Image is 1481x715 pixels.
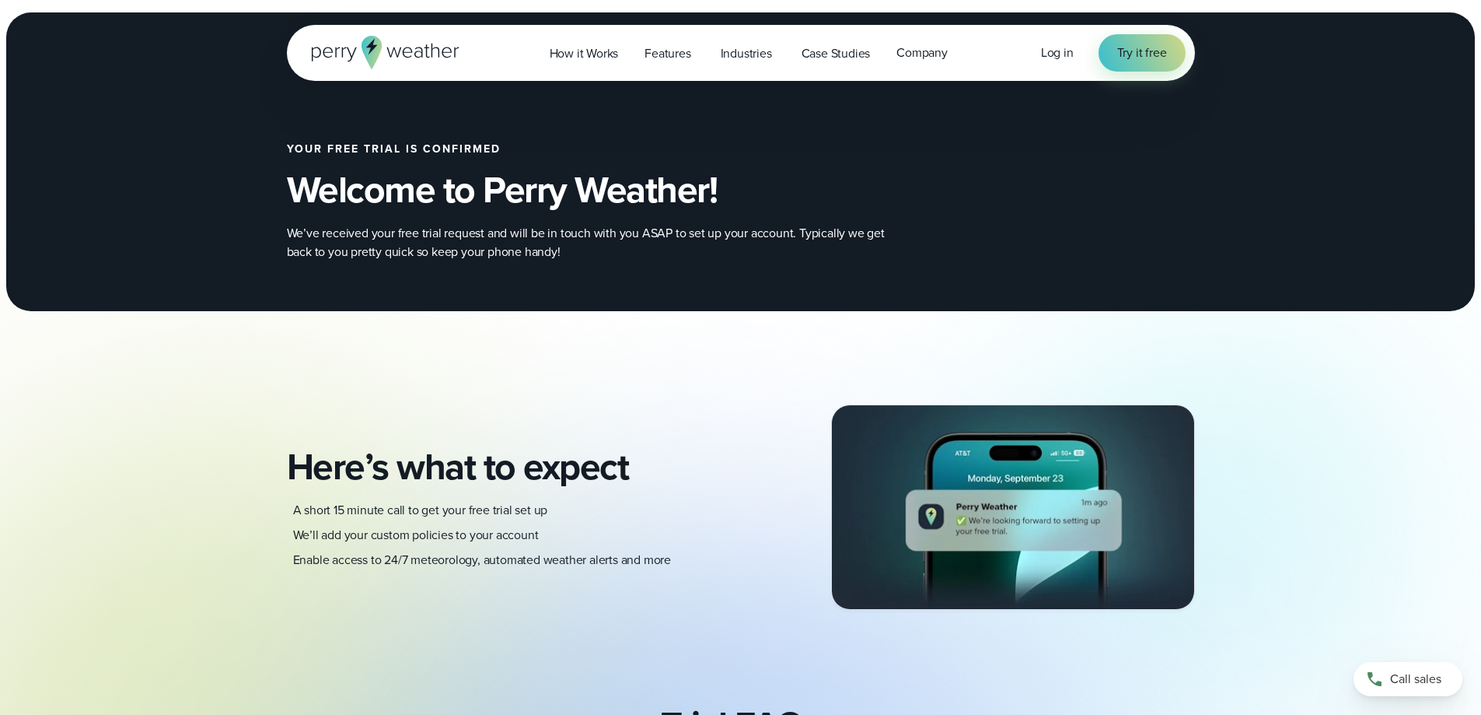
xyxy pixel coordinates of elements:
h2: Here’s what to expect [287,445,728,489]
a: How it Works [536,37,632,69]
span: Try it free [1117,44,1167,62]
p: We’ll add your custom policies to your account [293,526,539,545]
span: Case Studies [802,44,871,63]
span: Industries [721,44,772,63]
p: A short 15 minute call to get your free trial set up [293,501,548,520]
h2: Welcome to Perry Weather! [287,168,962,212]
p: Enable access to 24/7 meteorology, automated weather alerts and more [293,551,671,570]
a: Call sales [1354,662,1462,696]
h2: Your free trial is confirmed [287,143,962,156]
a: Log in [1041,44,1074,62]
span: Call sales [1390,670,1441,689]
span: Log in [1041,44,1074,61]
p: We’ve received your free trial request and will be in touch with you ASAP to set up your account.... [287,224,909,261]
a: Try it free [1099,34,1186,72]
span: Features [644,44,690,63]
a: Case Studies [788,37,884,69]
span: Company [896,44,948,62]
span: How it Works [550,44,619,63]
